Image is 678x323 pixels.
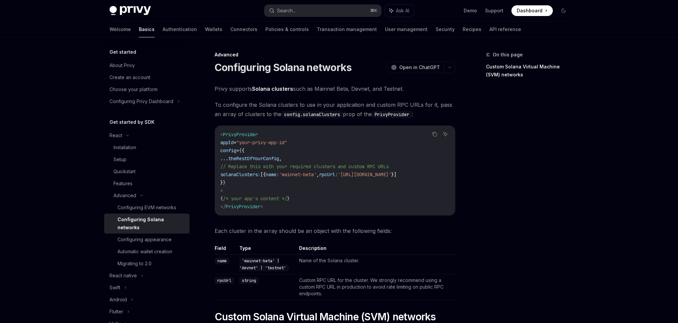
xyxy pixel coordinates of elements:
[260,204,263,210] span: >
[266,172,279,178] span: name:
[296,274,455,300] td: Custom RPC URL for the cluster. We strongly recommend using a custom RPC URL in production to avo...
[114,155,127,164] div: Setup
[104,141,190,153] a: Installation
[109,6,151,15] img: dark logo
[109,272,137,280] div: React native
[223,180,226,186] span: }
[236,147,239,153] span: =
[220,196,223,202] span: {
[220,147,236,153] span: config
[239,277,259,284] code: string
[485,7,503,14] a: Support
[118,248,172,256] div: Automatic wallet creation
[109,308,123,316] div: Flutter
[511,5,553,16] a: Dashboard
[109,296,127,304] div: Android
[399,64,440,71] span: Open in ChatGPT
[104,214,190,234] a: Configuring Solana networks
[215,277,234,284] code: rpcUrl
[109,73,150,81] div: Create an account
[104,258,190,270] a: Migrating to 2.0
[220,180,223,186] span: }
[239,258,289,271] code: 'mainnet-beta' | 'devnet' | 'testnet'
[223,131,258,137] span: PrivyProvider
[104,202,190,214] a: Configuring EVM networks
[441,130,450,138] button: Ask AI
[316,172,319,178] span: ,
[215,245,237,255] th: Field
[104,83,190,95] a: Choose your platform
[264,5,381,17] button: Search...⌘K
[223,196,287,202] span: /* your app's content */
[230,21,257,37] a: Connectors
[104,153,190,166] a: Setup
[215,51,455,58] div: Advanced
[104,71,190,83] a: Create an account
[226,204,260,210] span: PrivyProvider
[242,147,244,153] span: {
[215,84,455,93] span: Privy supports such as Mainnet Beta, Devnet, and Testnet.
[215,311,436,323] span: Custom Solana Virtual Machine (SVM) networks
[391,172,397,178] span: }]
[220,131,223,137] span: <
[493,51,523,59] span: On this page
[385,5,414,17] button: Ask AI
[109,21,131,37] a: Welcome
[220,164,389,170] span: // Replace this with your required clusters and custom RPC URLs
[118,204,176,212] div: Configuring EVM networks
[114,143,136,151] div: Installation
[114,180,133,188] div: Features
[220,139,234,145] span: appId
[104,178,190,190] a: Features
[104,166,190,178] a: Quickstart
[109,118,155,126] h5: Get started by SDK
[104,234,190,246] a: Configuring appearance
[109,85,158,93] div: Choose your platform
[118,216,186,232] div: Configuring Solana networks
[372,111,412,118] code: PrivyProvider
[139,21,155,37] a: Basics
[486,61,574,80] a: Custom Solana Virtual Machine (SVM) networks
[252,85,293,92] a: Solana clusters
[317,21,377,37] a: Transaction management
[279,172,316,178] span: 'mainnet-beta'
[239,147,242,153] span: {
[215,226,455,236] span: Each cluster in the array should be an object with the following fields:
[277,7,296,15] div: Search...
[220,155,228,161] span: ...
[109,284,120,292] div: Swift
[489,21,521,37] a: API reference
[463,21,481,37] a: Recipes
[296,255,455,274] td: Name of the Solana cluster.
[319,172,338,178] span: rpcUrl:
[430,130,439,138] button: Copy the contents from the code block
[296,245,455,255] th: Description
[109,61,135,69] div: About Privy
[228,155,279,161] span: theRestOfYourConfig
[464,7,477,14] a: Demo
[220,204,226,210] span: </
[220,172,260,178] span: solanaClusters:
[558,5,569,16] button: Toggle dark mode
[237,245,296,255] th: Type
[396,7,409,14] span: Ask AI
[118,260,152,268] div: Migrating to 2.0
[260,172,266,178] span: [{
[234,139,236,145] span: =
[114,168,136,176] div: Quickstart
[287,196,290,202] span: }
[205,21,222,37] a: Wallets
[517,7,542,14] span: Dashboard
[104,246,190,258] a: Automatic wallet creation
[109,131,122,139] div: React
[109,97,173,105] div: Configuring Privy Dashboard
[215,61,352,73] h1: Configuring Solana networks
[163,21,197,37] a: Authentication
[236,139,287,145] span: "your-privy-app-id"
[215,258,229,264] code: name
[104,59,190,71] a: About Privy
[215,100,455,119] span: To configure the Solana clusters to use in your application and custom RPC URLs for it, pass an a...
[265,21,309,37] a: Policies & controls
[338,172,391,178] span: '[URL][DOMAIN_NAME]'
[114,192,136,200] div: Advanced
